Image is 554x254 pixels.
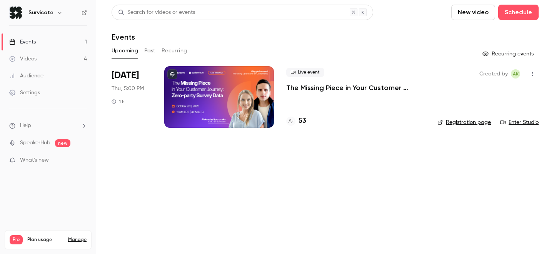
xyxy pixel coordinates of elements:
[112,69,139,82] span: [DATE]
[9,89,40,97] div: Settings
[479,69,508,79] span: Created by
[498,5,539,20] button: Schedule
[9,72,43,80] div: Audience
[511,69,520,79] span: Aleksandra Korczyńska
[112,32,135,42] h1: Events
[20,122,31,130] span: Help
[500,119,539,126] a: Enter Studio
[299,116,306,126] h4: 53
[10,7,22,19] img: Survicate
[479,48,539,60] button: Recurring events
[451,5,495,20] button: New video
[286,116,306,126] a: 53
[286,68,324,77] span: Live event
[9,55,37,63] div: Videos
[55,139,70,147] span: new
[162,45,187,57] button: Recurring
[286,83,425,92] a: The Missing Piece in Your Customer Journey: Zero-party Survey Data
[112,45,138,57] button: Upcoming
[9,38,36,46] div: Events
[78,157,87,164] iframe: Noticeable Trigger
[437,119,491,126] a: Registration page
[112,85,144,92] span: Thu, 5:00 PM
[144,45,155,57] button: Past
[118,8,195,17] div: Search for videos or events
[28,9,53,17] h6: Survicate
[20,139,50,147] a: SpeakerHub
[9,122,87,130] li: help-dropdown-opener
[27,237,63,243] span: Plan usage
[112,66,152,128] div: Oct 2 Thu, 11:00 AM (America/New York)
[10,235,23,244] span: Pro
[513,69,519,79] span: AK
[112,99,125,105] div: 1 h
[68,237,87,243] a: Manage
[20,156,49,164] span: What's new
